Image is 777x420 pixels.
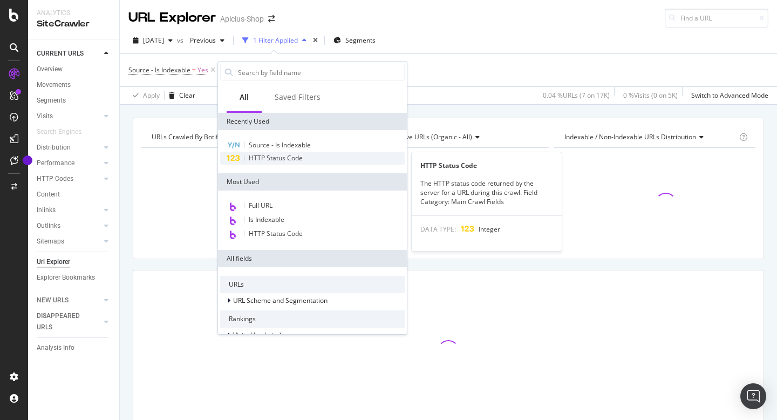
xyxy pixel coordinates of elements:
[37,9,111,18] div: Analytics
[37,310,91,333] div: DISAPPEARED URLS
[128,87,160,104] button: Apply
[345,36,376,45] span: Segments
[37,295,101,306] a: NEW URLS
[233,296,328,305] span: URL Scheme and Segmentation
[412,179,562,206] div: The HTTP status code returned by the server for a URL during this crawl. Field Category: Main Cra...
[218,250,407,267] div: All fields
[37,126,92,138] a: Search Engines
[665,9,768,28] input: Find a URL
[740,383,766,409] div: Open Intercom Messenger
[143,36,164,45] span: 2025 Sep. 14th
[37,342,112,354] a: Analysis Info
[37,158,101,169] a: Performance
[237,64,404,80] input: Search by field name
[687,87,768,104] button: Switch to Advanced Mode
[275,92,321,103] div: Saved Filters
[240,92,249,103] div: All
[37,173,73,185] div: HTTP Codes
[143,91,160,100] div: Apply
[220,276,405,293] div: URLs
[37,95,112,106] a: Segments
[152,132,260,141] span: URLs Crawled By Botify By pagetype
[311,35,320,46] div: times
[128,9,216,27] div: URL Explorer
[37,64,63,75] div: Overview
[329,32,380,49] button: Segments
[197,63,208,78] span: Yes
[37,189,112,200] a: Content
[220,13,264,24] div: Apicius-Shop
[179,91,195,100] div: Clear
[358,132,472,141] span: Active / Not Active URLs (organic - all)
[249,153,303,162] span: HTTP Status Code
[186,36,216,45] span: Previous
[37,79,71,91] div: Movements
[23,155,32,165] div: Tooltip anchor
[37,310,101,333] a: DISAPPEARED URLS
[37,111,53,122] div: Visits
[37,256,112,268] a: Url Explorer
[249,215,284,224] span: Is Indexable
[233,330,282,340] span: Visits (Analytics)
[37,205,101,216] a: Inlinks
[37,342,74,354] div: Analysis Info
[218,173,407,191] div: Most Used
[177,36,186,45] span: vs
[37,48,101,59] a: CURRENT URLS
[192,65,196,74] span: =
[691,91,768,100] div: Switch to Advanced Mode
[37,142,101,153] a: Distribution
[249,140,311,150] span: Source - Is Indexable
[543,91,610,100] div: 0.04 % URLs ( 7 on 17K )
[37,205,56,216] div: Inlinks
[37,220,60,232] div: Outlinks
[37,295,69,306] div: NEW URLS
[37,236,64,247] div: Sitemaps
[165,87,195,104] button: Clear
[564,132,696,141] span: Indexable / Non-Indexable URLs distribution
[623,91,678,100] div: 0 % Visits ( 0 on 5K )
[37,142,71,153] div: Distribution
[249,229,303,238] span: HTTP Status Code
[37,18,111,30] div: SiteCrawler
[37,272,95,283] div: Explorer Bookmarks
[37,48,84,59] div: CURRENT URLS
[37,95,66,106] div: Segments
[37,64,112,75] a: Overview
[149,128,333,146] h4: URLs Crawled By Botify By pagetype
[220,310,405,328] div: Rankings
[37,272,112,283] a: Explorer Bookmarks
[37,189,60,200] div: Content
[562,128,737,146] h4: Indexable / Non-Indexable URLs Distribution
[238,32,311,49] button: 1 Filter Applied
[420,225,456,234] span: DATA TYPE:
[356,128,540,146] h4: Active / Not Active URLs
[37,220,101,232] a: Outlinks
[479,225,500,234] span: Integer
[37,256,70,268] div: Url Explorer
[218,113,407,130] div: Recently Used
[268,15,275,23] div: arrow-right-arrow-left
[37,79,112,91] a: Movements
[128,65,190,74] span: Source - Is Indexable
[37,173,101,185] a: HTTP Codes
[128,32,177,49] button: [DATE]
[249,201,272,210] span: Full URL
[37,158,74,169] div: Performance
[37,126,81,138] div: Search Engines
[37,236,101,247] a: Sitemaps
[253,36,298,45] div: 1 Filter Applied
[37,111,101,122] a: Visits
[412,161,562,170] div: HTTP Status Code
[186,32,229,49] button: Previous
